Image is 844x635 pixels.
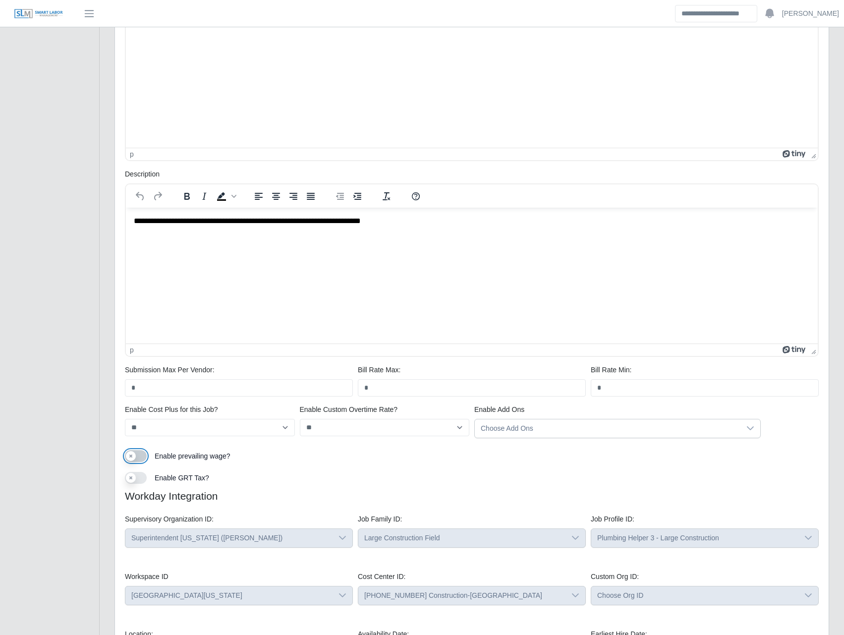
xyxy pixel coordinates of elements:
[332,189,348,203] button: Decrease indent
[125,514,214,524] label: Supervisory Organization ID:
[268,189,284,203] button: Align center
[378,189,395,203] button: Clear formatting
[125,572,169,582] label: Workspace ID
[475,419,740,438] div: Choose Add Ons
[474,404,524,415] label: Enable Add Ons
[155,452,230,460] span: Enable prevailing wage?
[300,404,398,415] label: Enable Custom Overtime Rate?
[358,572,405,582] label: Cost Center ID:
[591,514,634,524] label: Job Profile ID:
[125,490,819,502] h4: Workday Integration
[149,189,166,203] button: Redo
[358,365,400,375] label: Bill Rate Max:
[302,189,319,203] button: Justify
[250,189,267,203] button: Align left
[783,150,807,158] a: Powered by Tiny
[132,189,149,203] button: Undo
[14,8,63,19] img: SLM Logo
[125,404,218,415] label: Enable Cost Plus for this Job?
[807,344,818,356] div: Press the Up and Down arrow keys to resize the editor.
[130,150,134,158] div: p
[591,572,639,582] label: Custom Org ID:
[349,189,366,203] button: Increase indent
[782,8,839,19] a: [PERSON_NAME]
[126,208,818,344] iframe: Rich Text Area
[358,514,402,524] label: Job Family ID:
[285,189,302,203] button: Align right
[591,365,631,375] label: Bill Rate Min:
[125,450,147,462] button: Enable prevailing wage?
[807,148,818,160] div: Press the Up and Down arrow keys to resize the editor.
[125,365,215,375] label: Submission Max Per Vendor:
[178,189,195,203] button: Bold
[407,189,424,203] button: Help
[130,346,134,354] div: p
[783,346,807,354] a: Powered by Tiny
[155,474,209,482] span: Enable GRT Tax?
[126,12,818,148] iframe: Rich Text Area
[125,472,147,484] button: Enable GRT Tax?
[213,189,238,203] div: Background color Black
[675,5,757,22] input: Search
[196,189,213,203] button: Italic
[125,169,160,179] label: Description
